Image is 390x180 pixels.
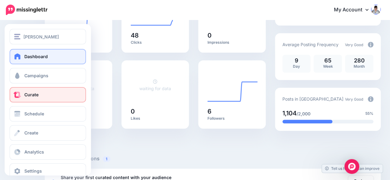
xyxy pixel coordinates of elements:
span: Very Good [345,42,363,47]
span: Campaigns [24,73,48,78]
a: waiting for data [139,79,171,91]
p: Clicks [131,40,180,45]
span: Curate [24,92,39,97]
b: Share your first curated content with your audience [61,175,171,180]
p: 65 [317,58,339,63]
span: Day [293,64,300,69]
span: 1 [103,156,110,162]
h5: Recommended Actions [45,155,381,162]
a: Schedule [10,106,86,122]
a: Curate [10,87,86,102]
img: menu.png [14,34,20,39]
p: 280 [348,58,370,63]
span: Create [24,130,38,135]
span: Settings [24,168,42,174]
a: Analytics [10,144,86,160]
a: Dashboard [10,49,86,64]
span: 1,104 [282,110,297,117]
img: info-circle-grey.png [368,42,373,47]
a: My Account [328,2,381,18]
a: Create [10,125,86,141]
span: Schedule [24,111,44,116]
span: Very Good [345,97,363,102]
span: /2,000 [297,111,310,116]
p: Posts in [GEOGRAPHIC_DATA] [282,95,343,102]
a: Campaigns [10,68,86,83]
span: Dashboard [24,54,48,59]
span: Analytics [24,149,44,154]
a: Settings [10,163,86,179]
span: 55% [365,110,373,117]
h5: 0 [131,108,180,114]
img: info-circle-grey.png [368,96,373,102]
img: Missinglettr [6,5,47,15]
p: Average Posting Frequency [282,41,339,48]
span: Month [354,64,365,69]
a: Tell us how we can improve [322,164,383,173]
h5: 0 [207,32,257,38]
span: Week [323,64,333,69]
div: 55% of your posts in the last 30 days have been from Drip Campaigns [282,120,332,123]
button: [PERSON_NAME] [10,29,86,44]
h5: 48 [131,32,180,38]
div: Open Intercom Messenger [344,159,359,174]
p: 9 [285,58,308,63]
p: Followers [207,116,257,121]
p: Likes [131,116,180,121]
p: Impressions [207,40,257,45]
span: [PERSON_NAME] [23,33,59,40]
h5: 6 [207,108,257,114]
